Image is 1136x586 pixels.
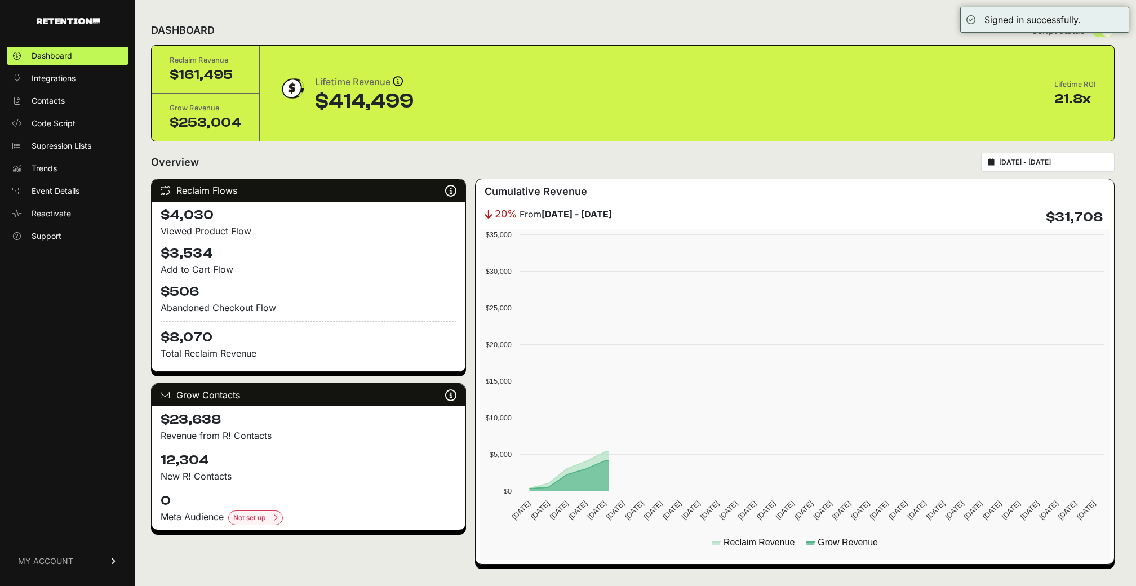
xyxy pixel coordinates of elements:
a: Dashboard [7,47,128,65]
div: Meta Audience [161,510,456,525]
p: New R! Contacts [161,469,456,483]
text: $25,000 [486,304,512,312]
text: [DATE] [1038,499,1060,521]
a: Event Details [7,182,128,200]
text: [DATE] [944,499,966,521]
text: [DATE] [981,499,1003,521]
text: Reclaim Revenue [724,538,795,547]
div: Signed in successfully. [984,13,1081,26]
h4: $506 [161,283,456,301]
a: Reactivate [7,205,128,223]
text: [DATE] [812,499,834,521]
h4: 0 [161,492,456,510]
text: [DATE] [755,499,777,521]
h4: $3,534 [161,245,456,263]
span: Supression Lists [32,140,91,152]
p: Total Reclaim Revenue [161,347,456,360]
div: Add to Cart Flow [161,263,456,276]
text: [DATE] [962,499,984,521]
text: $0 [504,487,512,495]
span: From [520,207,612,221]
h4: 12,304 [161,451,456,469]
span: 20% [495,206,517,222]
text: [DATE] [548,499,570,521]
div: Viewed Product Flow [161,224,456,238]
div: $161,495 [170,66,241,84]
text: [DATE] [1075,499,1097,521]
span: Trends [32,163,57,174]
h4: $8,070 [161,321,456,347]
text: [DATE] [906,499,928,521]
text: [DATE] [1057,499,1079,521]
img: Retention.com [37,18,100,24]
strong: [DATE] - [DATE] [542,208,612,220]
text: $35,000 [486,230,512,239]
span: MY ACCOUNT [18,556,73,567]
text: $30,000 [486,267,512,276]
a: Trends [7,159,128,177]
p: Revenue from R! Contacts [161,429,456,442]
text: [DATE] [529,499,551,521]
a: Code Script [7,114,128,132]
a: Support [7,227,128,245]
text: [DATE] [831,499,853,521]
div: $253,004 [170,114,241,132]
text: [DATE] [511,499,532,521]
text: [DATE] [736,499,758,521]
text: [DATE] [868,499,890,521]
text: [DATE] [774,499,796,521]
div: Grow Contacts [152,384,465,406]
span: Code Script [32,118,76,129]
text: [DATE] [567,499,589,521]
text: Grow Revenue [818,538,878,547]
text: [DATE] [642,499,664,521]
text: [DATE] [925,499,947,521]
h4: $31,708 [1046,208,1103,227]
text: $15,000 [486,377,512,385]
text: [DATE] [849,499,871,521]
h2: DASHBOARD [151,23,215,38]
h4: $4,030 [161,206,456,224]
text: [DATE] [1000,499,1022,521]
div: Abandoned Checkout Flow [161,301,456,314]
text: [DATE] [717,499,739,521]
h4: $23,638 [161,411,456,429]
text: [DATE] [887,499,909,521]
text: [DATE] [605,499,627,521]
div: Reclaim Revenue [170,55,241,66]
a: Supression Lists [7,137,128,155]
span: Event Details [32,185,79,197]
a: Integrations [7,69,128,87]
div: Grow Revenue [170,103,241,114]
text: [DATE] [661,499,683,521]
text: [DATE] [586,499,608,521]
h3: Cumulative Revenue [485,184,587,199]
div: Lifetime Revenue [315,74,414,90]
text: $10,000 [486,414,512,422]
span: Dashboard [32,50,72,61]
a: MY ACCOUNT [7,544,128,578]
span: Support [32,230,61,242]
h2: Overview [151,154,199,170]
div: 21.8x [1054,90,1096,108]
span: Integrations [32,73,76,84]
a: Contacts [7,92,128,110]
text: $20,000 [486,340,512,349]
text: [DATE] [623,499,645,521]
text: [DATE] [1019,499,1041,521]
span: Reactivate [32,208,71,219]
img: dollar-coin-05c43ed7efb7bc0c12610022525b4bbbb207c7efeef5aecc26f025e68dcafac9.png [278,74,306,103]
text: $5,000 [490,450,512,459]
div: $414,499 [315,90,414,113]
span: Contacts [32,95,65,106]
text: [DATE] [680,499,702,521]
div: Lifetime ROI [1054,79,1096,90]
div: Reclaim Flows [152,179,465,202]
text: [DATE] [699,499,721,521]
text: [DATE] [793,499,815,521]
